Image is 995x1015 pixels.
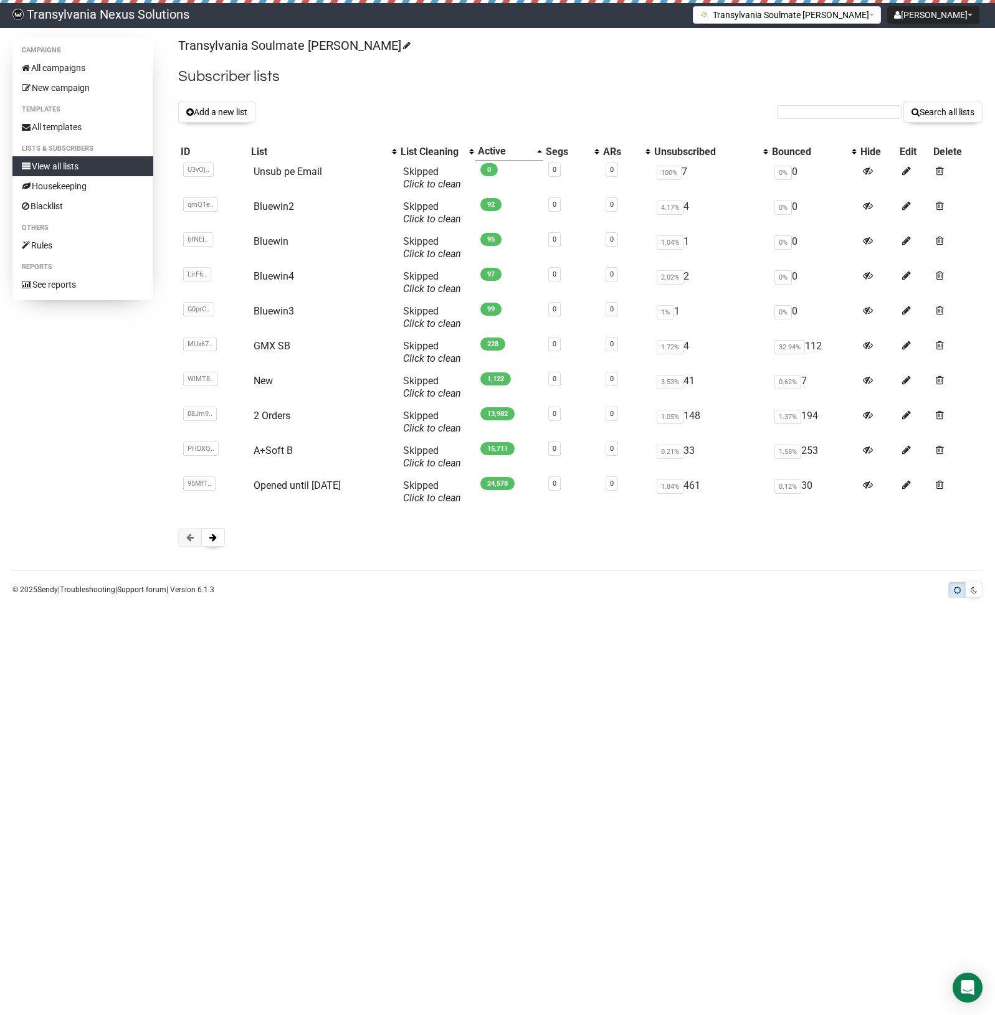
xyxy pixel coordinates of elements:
span: Skipped [403,445,461,469]
td: 194 [769,405,858,440]
th: Active: Ascending sort applied, activate to apply a descending sort [475,143,543,161]
th: Edit: No sort applied, sorting is disabled [897,143,931,161]
span: Skipped [403,235,461,260]
span: PHDXQ.. [183,441,219,456]
td: 0 [769,161,858,196]
td: 1 [652,300,769,335]
td: 41 [652,370,769,405]
td: 4 [652,196,769,230]
span: Skipped [403,340,461,364]
div: List Cleaning [401,146,463,158]
th: Bounced: No sort applied, activate to apply an ascending sort [769,143,858,161]
th: Hide: No sort applied, sorting is disabled [858,143,897,161]
span: 24,578 [480,477,515,490]
span: Skipped [403,375,461,399]
div: Bounced [772,146,845,158]
th: List Cleaning: No sort applied, activate to apply an ascending sort [398,143,475,161]
td: 0 [769,265,858,300]
a: Housekeeping [12,176,153,196]
span: 0.62% [774,375,801,389]
a: Bluewin3 [254,305,294,317]
span: 0% [774,305,792,319]
span: Skipped [403,201,461,225]
td: 7 [652,161,769,196]
button: [PERSON_NAME] [887,6,979,24]
a: A+Soft B [254,445,293,456]
a: Opened until [DATE] [254,479,341,491]
span: 1.37% [774,410,801,424]
span: G0prC.. [183,302,214,316]
div: Active [478,145,531,158]
button: Add a new list [178,101,255,123]
a: 0 [610,340,614,348]
li: Campaigns [12,43,153,58]
td: 253 [769,440,858,474]
span: WlMT8.. [183,372,218,386]
td: 0 [769,300,858,335]
a: 0 [610,235,614,243]
a: Click to clean [403,492,461,504]
th: Segs: No sort applied, activate to apply an ascending sort [543,143,601,161]
td: 0 [769,196,858,230]
a: Rules [12,235,153,255]
a: Click to clean [403,213,461,225]
span: 3.53% [657,375,683,389]
span: 0% [774,270,792,285]
a: 0 [553,445,556,453]
td: 30 [769,474,858,509]
td: 0 [769,230,858,265]
td: 1 [652,230,769,265]
span: 1.05% [657,410,683,424]
th: ID: No sort applied, sorting is disabled [178,143,248,161]
button: Transylvania Soulmate [PERSON_NAME] [693,6,881,24]
a: Click to clean [403,387,461,399]
a: 0 [553,410,556,418]
li: Reports [12,260,153,275]
a: 0 [610,305,614,313]
span: MUx67.. [183,337,217,351]
span: 2.02% [657,270,683,285]
a: Bluewin4 [254,270,294,282]
span: 4.17% [657,201,683,215]
span: 95 [480,233,502,246]
a: Blacklist [12,196,153,216]
a: 0 [553,270,556,278]
th: Unsubscribed: No sort applied, activate to apply an ascending sort [652,143,769,161]
div: Hide [860,146,895,158]
span: 99 [480,303,502,316]
a: Bluewin [254,235,288,247]
span: Skipped [403,270,461,295]
span: Skipped [403,305,461,329]
a: Click to clean [403,178,461,190]
span: 95MfT.. [183,476,216,491]
span: 1% [657,305,674,319]
td: 112 [769,335,858,370]
a: Click to clean [403,457,461,469]
div: List [251,146,386,158]
a: 0 [553,235,556,243]
a: 0 [553,166,556,174]
td: 33 [652,440,769,474]
img: 1.png [700,9,710,19]
a: All campaigns [12,58,153,78]
span: 100% [657,166,682,180]
span: 1.58% [774,445,801,459]
div: Segs [546,146,588,158]
span: 0% [774,201,792,215]
a: 0 [610,201,614,209]
td: 461 [652,474,769,509]
a: 0 [553,340,556,348]
th: Delete: No sort applied, sorting is disabled [931,143,983,161]
span: Skipped [403,166,461,190]
a: 2 Orders [254,410,290,422]
a: 0 [610,410,614,418]
li: Templates [12,102,153,117]
a: Bluewin2 [254,201,294,212]
span: 97 [480,268,502,281]
span: 0% [774,166,792,180]
th: List: No sort applied, activate to apply an ascending sort [249,143,398,161]
td: 148 [652,405,769,440]
span: 228 [480,338,505,351]
a: All templates [12,117,153,137]
div: ARs [603,146,639,158]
